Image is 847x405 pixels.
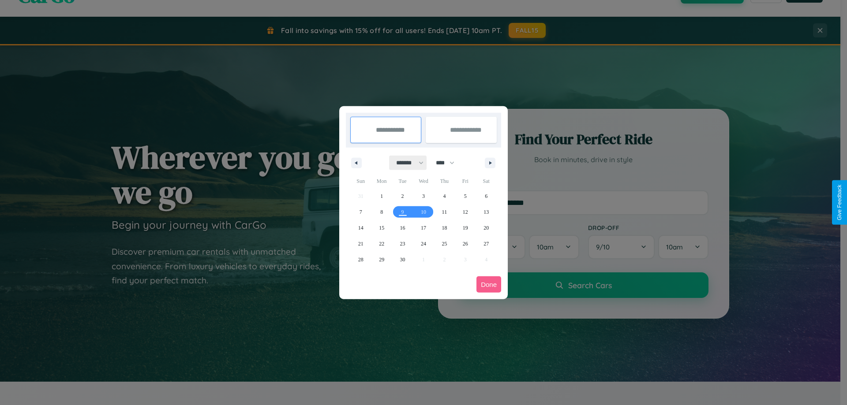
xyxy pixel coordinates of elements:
[421,236,426,252] span: 24
[483,204,489,220] span: 13
[371,236,392,252] button: 22
[380,188,383,204] span: 1
[463,236,468,252] span: 26
[421,204,426,220] span: 10
[380,204,383,220] span: 8
[371,188,392,204] button: 1
[463,220,468,236] span: 19
[350,204,371,220] button: 7
[443,188,446,204] span: 4
[421,220,426,236] span: 17
[413,188,434,204] button: 3
[358,252,364,268] span: 28
[392,204,413,220] button: 9
[455,204,476,220] button: 12
[476,174,497,188] span: Sat
[442,204,447,220] span: 11
[350,252,371,268] button: 28
[476,220,497,236] button: 20
[483,220,489,236] span: 20
[442,220,447,236] span: 18
[401,188,404,204] span: 2
[360,204,362,220] span: 7
[371,204,392,220] button: 8
[413,174,434,188] span: Wed
[358,220,364,236] span: 14
[350,220,371,236] button: 14
[413,236,434,252] button: 24
[434,188,455,204] button: 4
[371,252,392,268] button: 29
[413,204,434,220] button: 10
[476,188,497,204] button: 6
[455,188,476,204] button: 5
[476,204,497,220] button: 13
[463,204,468,220] span: 12
[455,236,476,252] button: 26
[464,188,467,204] span: 5
[392,252,413,268] button: 30
[371,174,392,188] span: Mon
[476,236,497,252] button: 27
[392,174,413,188] span: Tue
[413,220,434,236] button: 17
[401,204,404,220] span: 9
[434,174,455,188] span: Thu
[434,220,455,236] button: 18
[485,188,487,204] span: 6
[434,236,455,252] button: 25
[392,188,413,204] button: 2
[392,236,413,252] button: 23
[371,220,392,236] button: 15
[455,174,476,188] span: Fri
[400,252,405,268] span: 30
[379,220,384,236] span: 15
[400,236,405,252] span: 23
[350,174,371,188] span: Sun
[422,188,425,204] span: 3
[358,236,364,252] span: 21
[392,220,413,236] button: 16
[379,236,384,252] span: 22
[442,236,447,252] span: 25
[379,252,384,268] span: 29
[434,204,455,220] button: 11
[483,236,489,252] span: 27
[455,220,476,236] button: 19
[400,220,405,236] span: 16
[836,185,843,220] div: Give Feedback
[476,276,501,293] button: Done
[350,236,371,252] button: 21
